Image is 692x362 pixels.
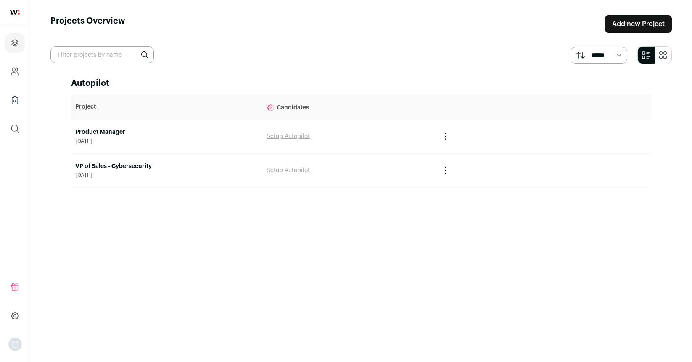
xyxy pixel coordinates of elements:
[75,138,258,145] span: [DATE]
[75,103,258,111] p: Project
[5,33,25,53] a: Projects
[10,10,20,15] img: wellfound-shorthand-0d5821cbd27db2630d0214b213865d53afaa358527fdda9d0ea32b1df1b89c2c.svg
[605,15,672,33] a: Add new Project
[5,61,25,82] a: Company and ATS Settings
[8,338,22,351] button: Open dropdown
[267,98,432,115] p: Candidates
[75,128,258,136] a: Product Manager
[71,77,651,89] h2: Autopilot
[267,133,310,139] a: Setup Autopilot
[75,172,258,179] span: [DATE]
[5,90,25,110] a: Company Lists
[441,131,451,141] button: Project Actions
[267,168,310,173] a: Setup Autopilot
[75,162,258,170] a: VP of Sales - Cybersecurity
[50,46,154,63] input: Filter projects by name
[50,15,125,33] h1: Projects Overview
[8,338,22,351] img: nopic.png
[441,165,451,176] button: Project Actions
